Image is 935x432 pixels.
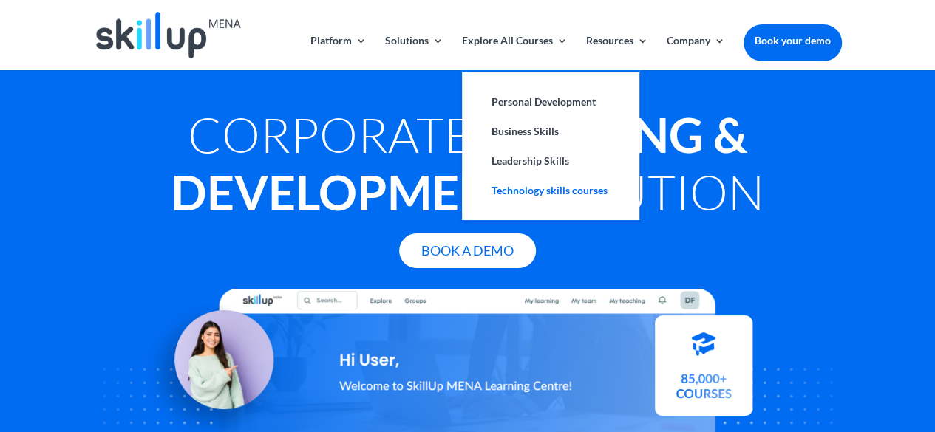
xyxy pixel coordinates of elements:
a: Personal Development [477,87,625,117]
img: Skillup Mena [96,12,241,58]
h1: Corporate Solution [94,106,842,228]
a: Resources [586,35,648,70]
a: Company [667,35,725,70]
a: Book your demo [744,24,842,57]
strong: Training & Development [171,106,747,221]
a: Solutions [385,35,443,70]
img: Courses library - SkillUp MENA [655,321,752,422]
a: Technology skills courses [477,176,625,205]
a: Business Skills [477,117,625,146]
a: Leadership Skills [477,146,625,176]
a: Platform [310,35,367,70]
a: Book A Demo [399,233,536,268]
a: Explore All Courses [462,35,568,70]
